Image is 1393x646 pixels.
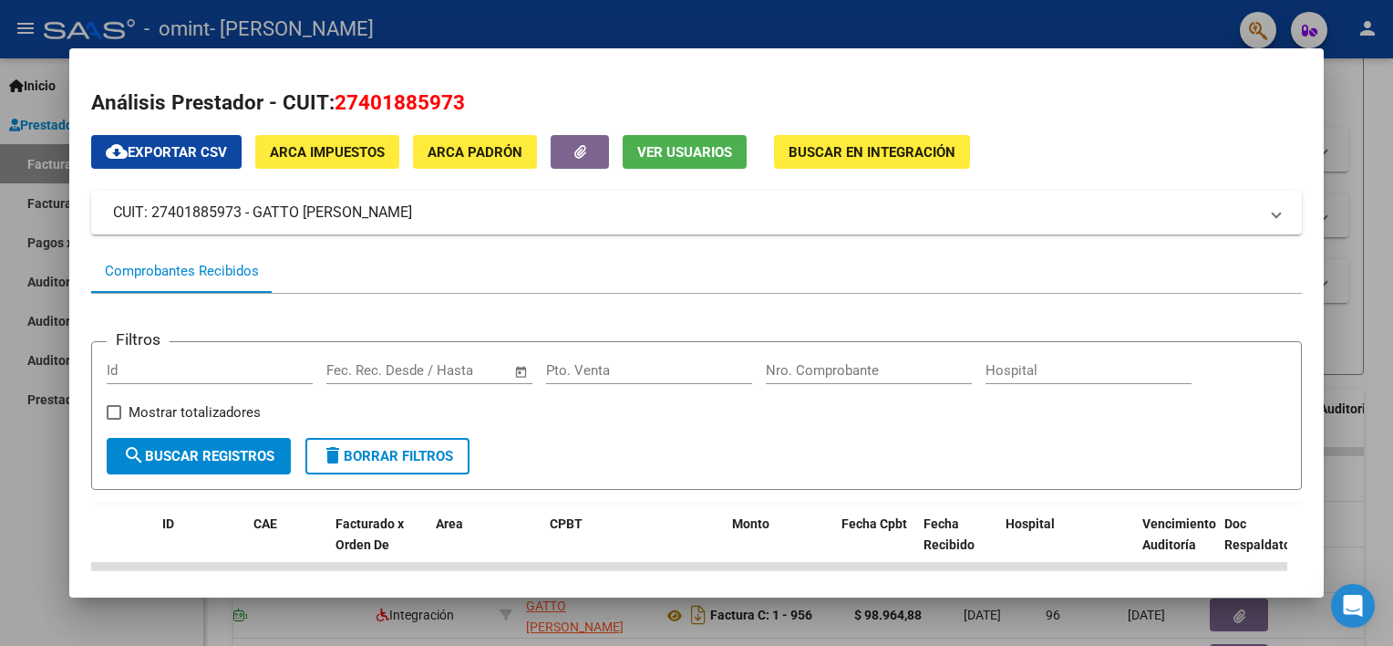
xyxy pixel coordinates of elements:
span: CPBT [550,516,583,531]
button: ARCA Impuestos [255,135,399,169]
span: Borrar Filtros [322,448,453,464]
button: Borrar Filtros [305,438,469,474]
h3: Filtros [107,328,170,351]
mat-expansion-panel-header: CUIT: 27401885973 - GATTO [PERSON_NAME] [91,191,1301,234]
div: Comprobantes Recibidos [105,261,259,282]
datatable-header-cell: Vencimiento Auditoría [1135,505,1217,585]
button: Buscar Registros [107,438,291,474]
mat-panel-title: CUIT: 27401885973 - GATTO [PERSON_NAME] [113,202,1257,224]
span: ID [162,516,174,531]
span: 27401885973 [335,90,465,114]
datatable-header-cell: Facturado x Orden De [328,505,428,585]
button: Exportar CSV [91,135,242,169]
span: Facturado x Orden De [335,516,404,552]
button: Ver Usuarios [623,135,747,169]
mat-icon: cloud_download [106,141,128,162]
span: ARCA Padrón [428,144,522,161]
span: Ver Usuarios [637,144,732,161]
button: ARCA Padrón [413,135,537,169]
datatable-header-cell: CPBT [542,505,725,585]
span: Vencimiento Auditoría [1142,516,1216,552]
mat-icon: delete [322,444,344,466]
button: Buscar en Integración [774,135,970,169]
span: Doc Respaldatoria [1224,516,1306,552]
datatable-header-cell: Area [428,505,542,585]
span: Monto [732,516,769,531]
span: Mostrar totalizadores [129,401,261,423]
datatable-header-cell: Fecha Cpbt [834,505,916,585]
datatable-header-cell: ID [155,505,246,585]
datatable-header-cell: Doc Respaldatoria [1217,505,1326,585]
span: Exportar CSV [106,144,227,161]
span: Fecha Recibido [924,516,975,552]
button: Open calendar [511,361,531,382]
mat-icon: search [123,444,145,466]
datatable-header-cell: Hospital [998,505,1135,585]
span: Buscar en Integración [789,144,955,161]
span: Hospital [1006,516,1055,531]
datatable-header-cell: Monto [725,505,834,585]
span: CAE [253,516,277,531]
input: Fecha inicio [326,362,400,379]
div: Open Intercom Messenger [1331,584,1375,628]
datatable-header-cell: CAE [246,505,328,585]
span: Buscar Registros [123,448,274,464]
h2: Análisis Prestador - CUIT: [91,88,1301,119]
datatable-header-cell: Fecha Recibido [916,505,998,585]
span: Fecha Cpbt [841,516,907,531]
span: Area [436,516,463,531]
input: Fecha fin [417,362,505,379]
span: ARCA Impuestos [270,144,385,161]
